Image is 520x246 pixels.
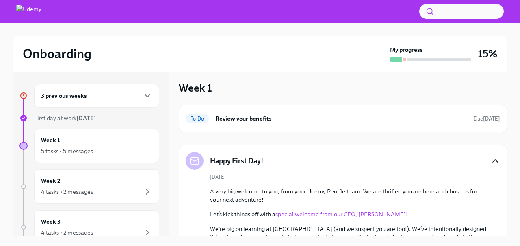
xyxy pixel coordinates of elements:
[210,187,487,204] p: A very big welcome to you, from your Udemy People team. We are thrilled you are here and chose us...
[41,228,93,237] div: 4 tasks • 2 messages
[210,225,487,241] p: We're big on learning at [GEOGRAPHIC_DATA] (and we suspect you are too!). We’ve intentionally des...
[19,129,159,163] a: Week 15 tasks • 5 messages
[478,46,497,61] h3: 15%
[19,169,159,204] a: Week 24 tasks • 2 messages
[41,188,93,196] div: 4 tasks • 2 messages
[41,217,61,226] h6: Week 3
[41,176,61,185] h6: Week 2
[210,210,487,218] p: Let’s kick things off with a
[23,46,91,62] h2: Onboarding
[186,116,209,122] span: To Do
[186,112,500,125] a: To DoReview your benefitsDue[DATE]
[34,114,96,122] span: First day at work
[210,173,226,181] span: [DATE]
[390,46,423,54] strong: My progress
[34,84,159,108] div: 3 previous weeks
[275,211,408,218] a: special welcome from our CEO, [PERSON_NAME]!
[474,116,500,122] span: Due
[76,114,96,122] strong: [DATE]
[41,136,60,145] h6: Week 1
[210,156,263,166] h5: Happy First Day!
[474,115,500,123] span: September 1st, 2025 10:00
[215,114,467,123] h6: Review your benefits
[19,210,159,244] a: Week 34 tasks • 2 messages
[483,116,500,122] strong: [DATE]
[19,114,159,122] a: First day at work[DATE]
[16,5,41,18] img: Udemy
[179,81,212,95] h3: Week 1
[41,147,93,155] div: 5 tasks • 5 messages
[41,91,87,100] h6: 3 previous weeks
